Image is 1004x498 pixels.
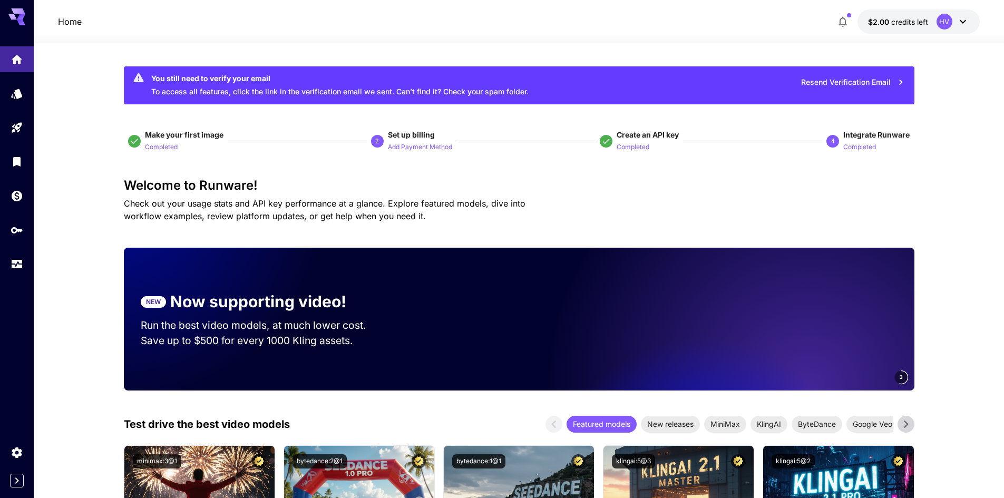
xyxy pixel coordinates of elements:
nav: breadcrumb [58,15,82,28]
span: MiniMax [704,418,746,429]
p: Completed [145,142,178,152]
div: Google Veo [846,416,899,433]
span: credits left [891,17,928,26]
div: Library [11,155,23,168]
button: Certified Model – Vetted for best performance and includes a commercial license. [412,454,426,468]
button: Certified Model – Vetted for best performance and includes a commercial license. [571,454,586,468]
span: Google Veo [846,418,899,429]
div: HV [937,14,952,30]
p: Run the best video models, at much lower cost. [141,318,386,333]
button: Certified Model – Vetted for best performance and includes a commercial license. [731,454,745,468]
button: klingai:5@2 [772,454,815,468]
button: minimax:3@1 [133,454,181,468]
button: Certified Model – Vetted for best performance and includes a commercial license. [252,454,266,468]
p: Completed [617,142,649,152]
button: bytedance:1@1 [452,454,505,468]
p: Test drive the best video models [124,416,290,432]
button: $2.00HV [857,9,980,34]
div: To access all features, click the link in the verification email we sent. Can’t find it? Check yo... [151,70,529,101]
div: Wallet [11,189,23,202]
button: Completed [617,140,649,153]
div: New releases [641,416,700,433]
p: Add Payment Method [388,142,452,152]
div: API Keys [11,223,23,237]
span: Make your first image [145,130,223,139]
span: Set up billing [388,130,435,139]
div: KlingAI [750,416,787,433]
span: New releases [641,418,700,429]
div: Models [11,87,23,100]
div: MiniMax [704,416,746,433]
span: Check out your usage stats and API key performance at a glance. Explore featured models, dive int... [124,198,525,221]
button: bytedance:2@1 [293,454,347,468]
span: $2.00 [868,17,891,26]
p: 4 [831,136,835,146]
h3: Welcome to Runware! [124,178,914,193]
button: Completed [145,140,178,153]
button: Add Payment Method [388,140,452,153]
a: Home [58,15,82,28]
p: 2 [375,136,379,146]
div: Settings [11,446,23,459]
span: 3 [900,373,903,381]
div: Featured models [567,416,637,433]
div: ByteDance [792,416,842,433]
button: Expand sidebar [10,474,24,487]
div: Playground [11,121,23,134]
div: $2.00 [868,16,928,27]
span: Create an API key [617,130,679,139]
button: Certified Model – Vetted for best performance and includes a commercial license. [891,454,905,468]
p: Completed [843,142,876,152]
div: Home [11,50,23,63]
button: Resend Verification Email [795,72,910,93]
p: Now supporting video! [170,290,346,314]
span: Featured models [567,418,637,429]
button: klingai:5@3 [612,454,655,468]
p: Save up to $500 for every 1000 Kling assets. [141,333,386,348]
span: KlingAI [750,418,787,429]
div: Usage [11,258,23,271]
span: Integrate Runware [843,130,910,139]
button: Completed [843,140,876,153]
p: NEW [146,297,161,307]
span: ByteDance [792,418,842,429]
div: You still need to verify your email [151,73,529,84]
